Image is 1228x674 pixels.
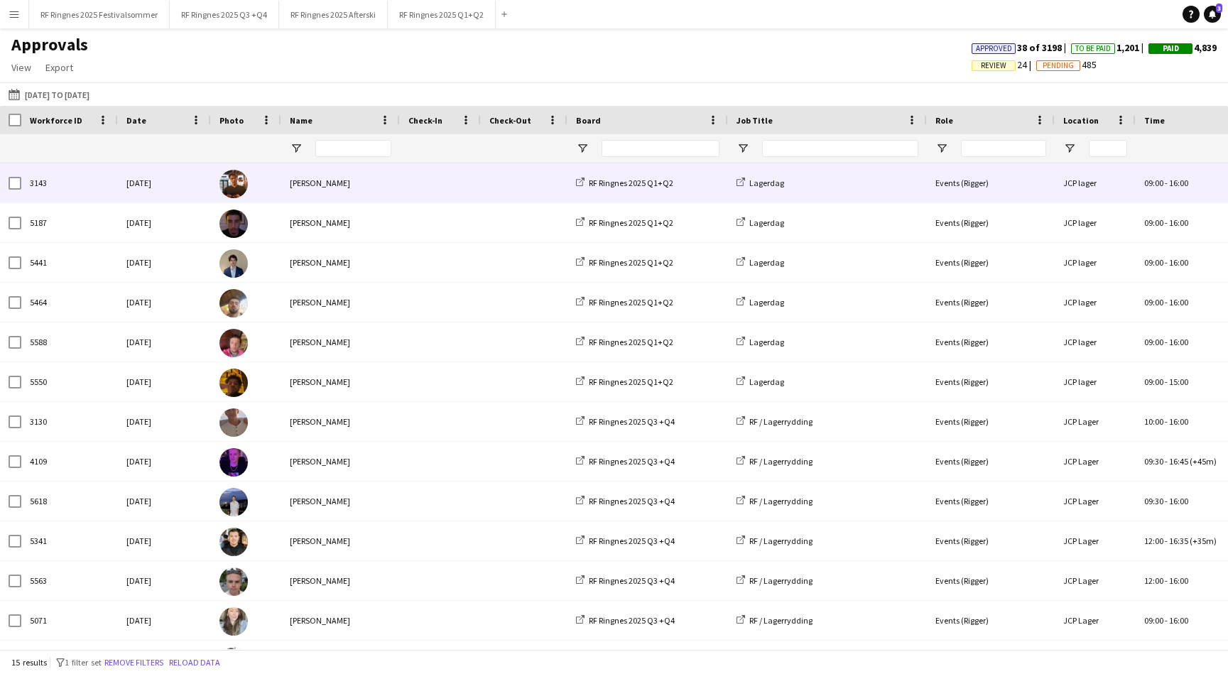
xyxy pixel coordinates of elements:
[21,482,118,521] div: 5618
[589,416,675,427] span: RF Ringnes 2025 Q3 +Q4
[1165,217,1168,228] span: -
[1169,536,1188,546] span: 16:35
[290,142,303,155] button: Open Filter Menu
[11,61,31,74] span: View
[118,203,211,242] div: [DATE]
[118,362,211,401] div: [DATE]
[576,575,675,586] a: RF Ringnes 2025 Q3 +Q4
[1055,521,1136,560] div: JCP Lager
[281,283,400,322] div: [PERSON_NAME]
[749,297,784,308] span: Lagerdag
[29,1,170,28] button: RF Ringnes 2025 Festivalsommer
[21,561,118,600] div: 5563
[737,257,784,268] a: Lagerdag
[1055,402,1136,441] div: JCP Lager
[126,115,146,126] span: Date
[737,297,784,308] a: Lagerdag
[737,217,784,228] a: Lagerdag
[1169,297,1188,308] span: 16:00
[281,163,400,202] div: [PERSON_NAME]
[118,521,211,560] div: [DATE]
[1216,4,1222,13] span: 3
[118,322,211,362] div: [DATE]
[589,615,675,626] span: RF Ringnes 2025 Q3 +Q4
[1055,561,1136,600] div: JCP Lager
[279,1,388,28] button: RF Ringnes 2025 Afterski
[1169,575,1188,586] span: 16:00
[315,140,391,157] input: Name Filter Input
[1063,115,1099,126] span: Location
[927,243,1055,282] div: Events (Rigger)
[219,448,248,477] img: Thomas Woje
[749,456,813,467] span: RF / Lagerrydding
[1165,337,1168,347] span: -
[219,170,248,198] img: Jesper Hunt
[118,402,211,441] div: [DATE]
[576,376,673,387] a: RF Ringnes 2025 Q1+Q2
[576,217,673,228] a: RF Ringnes 2025 Q1+Q2
[219,289,248,317] img: Sina Mohebbi
[102,655,166,670] button: Remove filters
[737,115,773,126] span: Job Title
[927,203,1055,242] div: Events (Rigger)
[1055,362,1136,401] div: JCP lager
[749,416,813,427] span: RF / Lagerrydding
[118,283,211,322] div: [DATE]
[1204,6,1221,23] a: 3
[1055,163,1136,202] div: JCP lager
[1071,41,1148,54] span: 1,201
[1165,615,1168,626] span: -
[1163,44,1179,53] span: Paid
[219,210,248,238] img: Yassine Wahab
[737,178,784,188] a: Lagerdag
[1169,416,1188,427] span: 16:00
[1165,297,1168,308] span: -
[1169,615,1188,626] span: 16:00
[1169,496,1188,506] span: 16:00
[281,442,400,481] div: [PERSON_NAME]
[1043,61,1074,70] span: Pending
[219,249,248,278] img: Nicolas Spada
[589,257,673,268] span: RF Ringnes 2025 Q1+Q2
[219,329,248,357] img: Louay Zamour
[576,536,675,546] a: RF Ringnes 2025 Q3 +Q4
[1063,142,1076,155] button: Open Filter Menu
[576,142,589,155] button: Open Filter Menu
[589,575,675,586] span: RF Ringnes 2025 Q3 +Q4
[118,163,211,202] div: [DATE]
[1165,257,1168,268] span: -
[749,615,813,626] span: RF / Lagerrydding
[1169,337,1188,347] span: 16:00
[589,376,673,387] span: RF Ringnes 2025 Q1+Q2
[21,601,118,640] div: 5071
[576,416,675,427] a: RF Ringnes 2025 Q3 +Q4
[281,561,400,600] div: [PERSON_NAME]
[1055,442,1136,481] div: JCP Lager
[1144,297,1163,308] span: 09:00
[6,86,92,103] button: [DATE] to [DATE]
[749,536,813,546] span: RF / Lagerrydding
[1144,615,1163,626] span: 09:00
[749,337,784,347] span: Lagerdag
[1190,456,1217,467] span: (+45m)
[576,178,673,188] a: RF Ringnes 2025 Q1+Q2
[21,521,118,560] div: 5341
[1144,416,1163,427] span: 10:00
[927,322,1055,362] div: Events (Rigger)
[749,178,784,188] span: Lagerdag
[1144,178,1163,188] span: 09:00
[1165,178,1168,188] span: -
[1165,376,1168,387] span: -
[927,482,1055,521] div: Events (Rigger)
[1144,536,1163,546] span: 12:00
[589,536,675,546] span: RF Ringnes 2025 Q3 +Q4
[749,575,813,586] span: RF / Lagerrydding
[737,456,813,467] a: RF / Lagerrydding
[118,442,211,481] div: [DATE]
[1165,456,1168,467] span: -
[281,362,400,401] div: [PERSON_NAME]
[30,115,82,126] span: Workforce ID
[118,243,211,282] div: [DATE]
[40,58,79,77] a: Export
[737,376,784,387] a: Lagerdag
